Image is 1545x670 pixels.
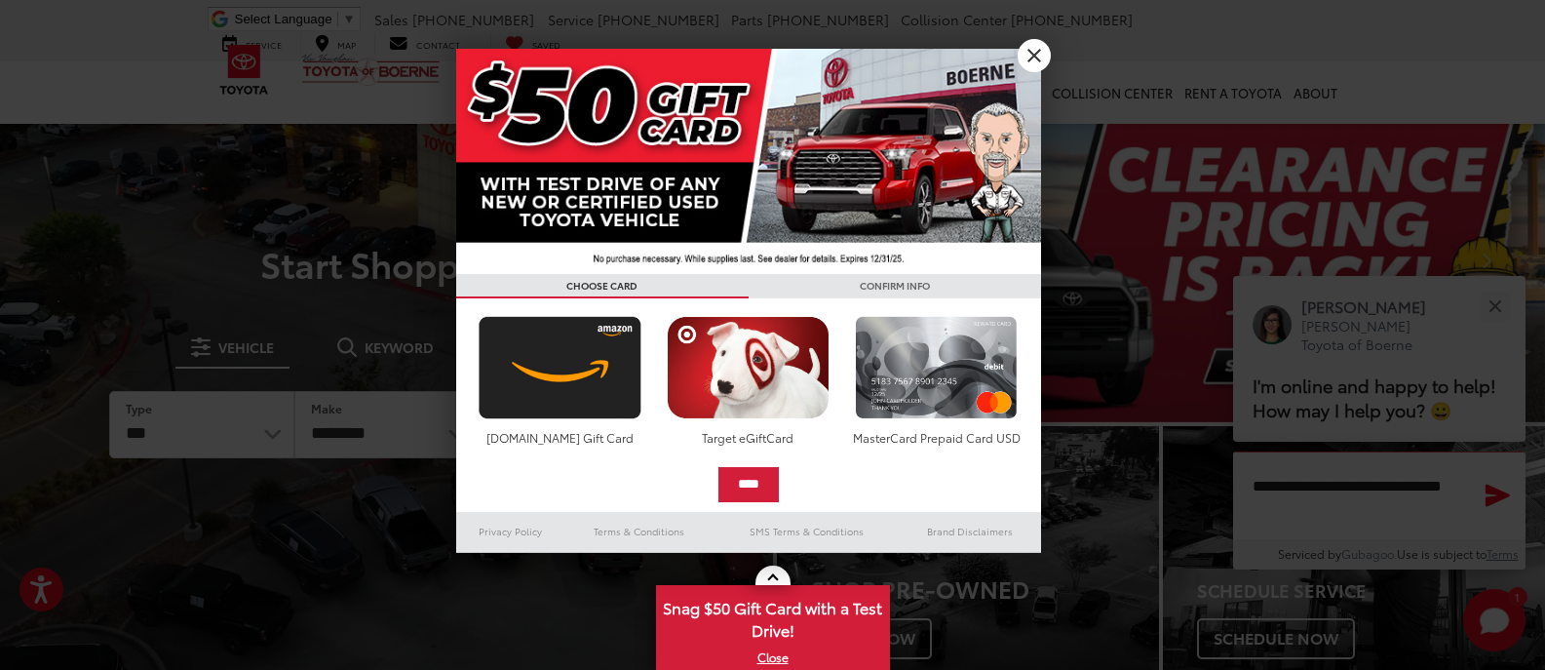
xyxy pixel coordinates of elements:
a: Privacy Policy [456,520,565,543]
a: Brand Disclaimers [899,520,1041,543]
div: Target eGiftCard [662,429,834,446]
h3: CHOOSE CARD [456,274,749,298]
div: MasterCard Prepaid Card USD [850,429,1023,446]
a: SMS Terms & Conditions [715,520,899,543]
span: Snag $50 Gift Card with a Test Drive! [658,587,888,647]
img: 42635_top_851395.jpg [456,49,1041,274]
img: mastercard.png [850,316,1023,419]
img: amazoncard.png [474,316,646,419]
img: targetcard.png [662,316,834,419]
h3: CONFIRM INFO [749,274,1041,298]
div: [DOMAIN_NAME] Gift Card [474,429,646,446]
a: Terms & Conditions [564,520,714,543]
